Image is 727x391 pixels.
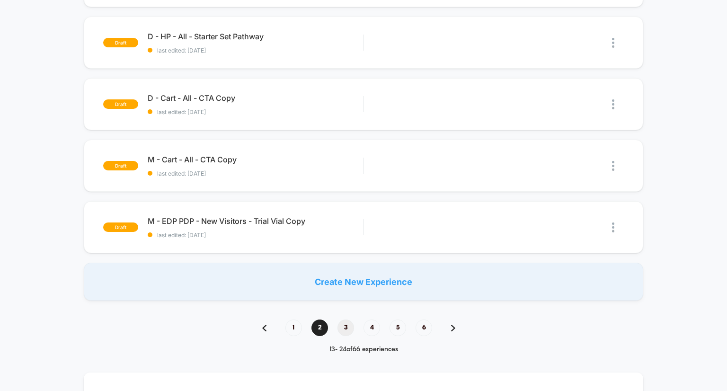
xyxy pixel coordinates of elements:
span: 2 [311,320,328,336]
span: draft [103,161,138,170]
span: 4 [363,320,380,336]
span: draft [103,99,138,109]
div: 13 - 24 of 66 experiences [253,346,474,354]
img: pagination forward [451,325,455,331]
span: draft [103,38,138,47]
span: 5 [390,320,406,336]
span: last edited: [DATE] [148,47,363,54]
div: Create New Experience [84,263,644,301]
span: M - EDP PDP - New Visitors - Trial Vial Copy [148,216,363,226]
span: last edited: [DATE] [148,108,363,116]
img: pagination back [262,325,266,331]
span: last edited: [DATE] [148,170,363,177]
span: M - Cart - All - CTA Copy [148,155,363,164]
img: close [612,38,614,48]
span: D - Cart - All - CTA Copy [148,93,363,103]
img: close [612,222,614,232]
img: close [612,99,614,109]
span: last edited: [DATE] [148,231,363,239]
span: 6 [416,320,432,336]
span: D - HP - All - Starter Set Pathway [148,32,363,41]
span: 3 [337,320,354,336]
img: close [612,161,614,171]
span: 1 [285,320,302,336]
span: draft [103,222,138,232]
